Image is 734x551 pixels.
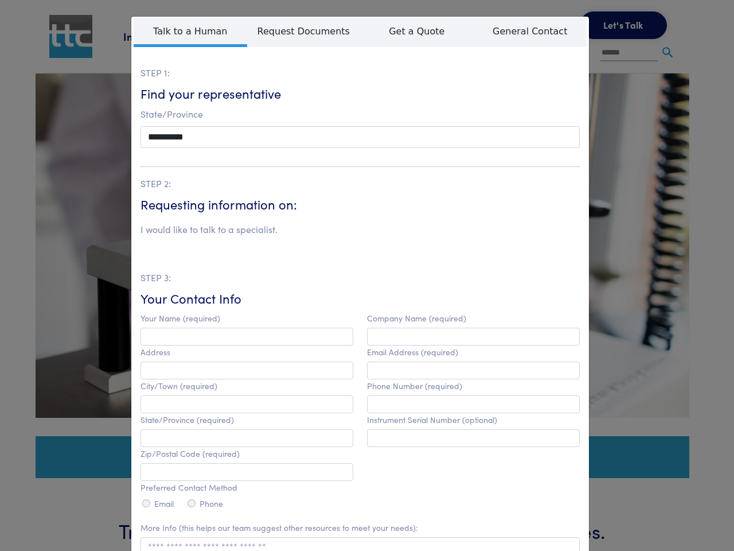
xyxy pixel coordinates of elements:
label: Email [154,499,174,509]
p: STEP 1: [140,65,580,80]
li: I would like to talk to a specialist. [140,222,278,237]
span: General Contact [474,18,587,44]
label: Address [140,347,170,357]
p: STEP 3: [140,270,580,285]
h6: Requesting information on: [140,196,580,214]
label: Company Name (required) [367,313,466,323]
label: Your Name (required) [140,313,220,323]
label: Phone Number (required) [367,381,462,391]
span: Request Documents [247,18,361,44]
span: Get a Quote [360,18,474,44]
label: Zip/Postal Code (required) [140,449,240,459]
span: Talk to a Human [134,18,247,47]
label: Preferred Contact Method [140,483,237,492]
p: State/Province [140,107,580,122]
label: Email Address (required) [367,347,458,357]
label: More Info (this helps our team suggest other resources to meet your needs): [140,523,418,533]
label: State/Province (required) [140,415,234,425]
label: Phone [200,499,223,509]
label: City/Town (required) [140,381,217,391]
label: Instrument Serial Number (optional) [367,415,497,425]
p: STEP 2: [140,176,580,191]
h6: Find your representative [140,85,580,103]
h6: Your Contact Info [140,290,580,308]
